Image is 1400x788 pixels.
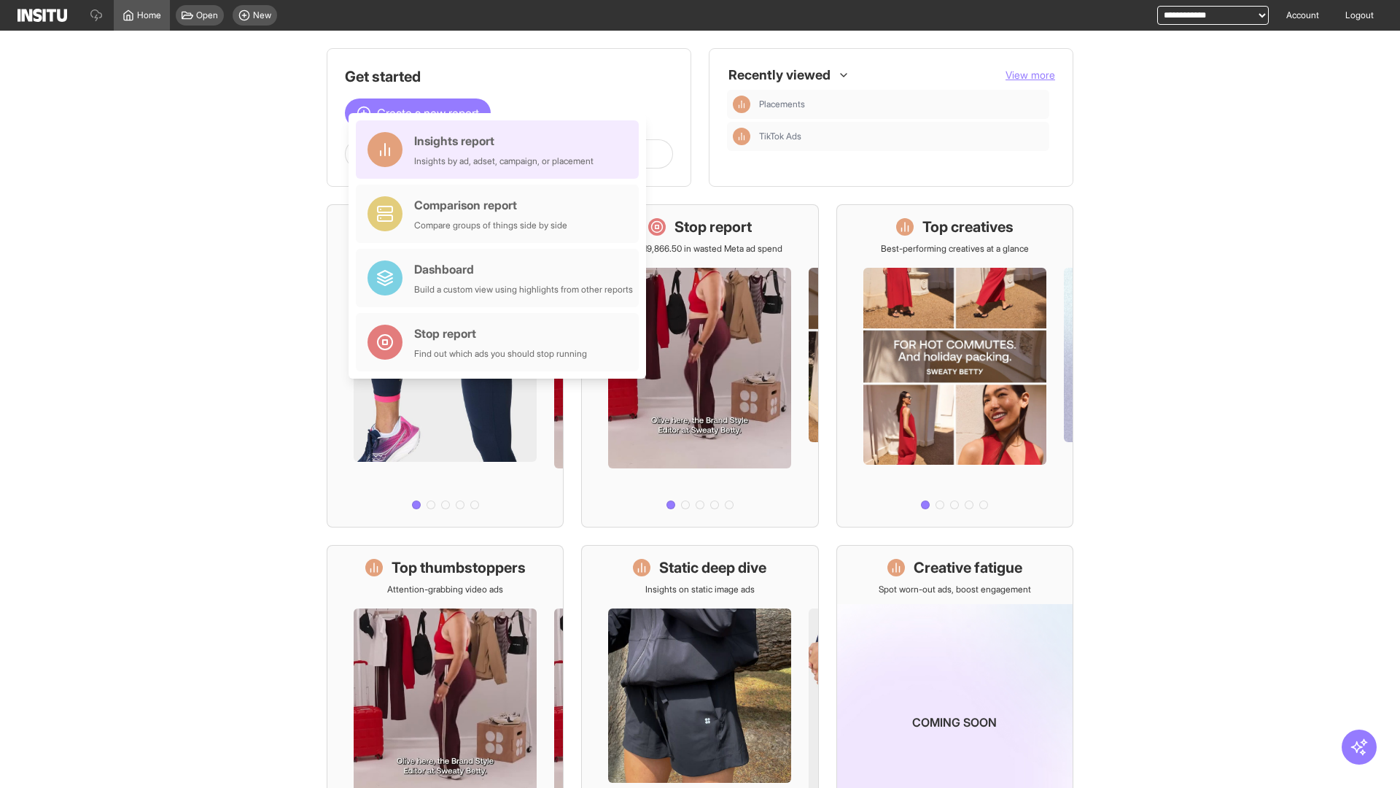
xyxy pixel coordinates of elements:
[377,104,479,122] span: Create a new report
[645,584,755,595] p: Insights on static image ads
[759,131,801,142] span: TikTok Ads
[618,243,782,255] p: Save £19,866.50 in wasted Meta ad spend
[253,9,271,21] span: New
[345,66,673,87] h1: Get started
[414,284,633,295] div: Build a custom view using highlights from other reports
[1006,68,1055,82] button: View more
[137,9,161,21] span: Home
[581,204,818,528] a: Stop reportSave £19,866.50 in wasted Meta ad spend
[759,98,1043,110] span: Placements
[345,98,491,128] button: Create a new report
[414,132,594,150] div: Insights report
[659,557,766,578] h1: Static deep dive
[387,584,503,595] p: Attention-grabbing video ads
[1006,69,1055,81] span: View more
[414,196,567,214] div: Comparison report
[17,9,67,22] img: Logo
[733,128,750,145] div: Insights
[392,557,526,578] h1: Top thumbstoppers
[733,96,750,113] div: Insights
[414,348,587,360] div: Find out which ads you should stop running
[196,9,218,21] span: Open
[881,243,1029,255] p: Best-performing creatives at a glance
[674,217,752,237] h1: Stop report
[759,131,1043,142] span: TikTok Ads
[414,325,587,342] div: Stop report
[414,155,594,167] div: Insights by ad, adset, campaign, or placement
[414,220,567,231] div: Compare groups of things side by side
[836,204,1073,528] a: Top creativesBest-performing creatives at a glance
[759,98,805,110] span: Placements
[414,260,633,278] div: Dashboard
[922,217,1014,237] h1: Top creatives
[327,204,564,528] a: What's live nowSee all active ads instantly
